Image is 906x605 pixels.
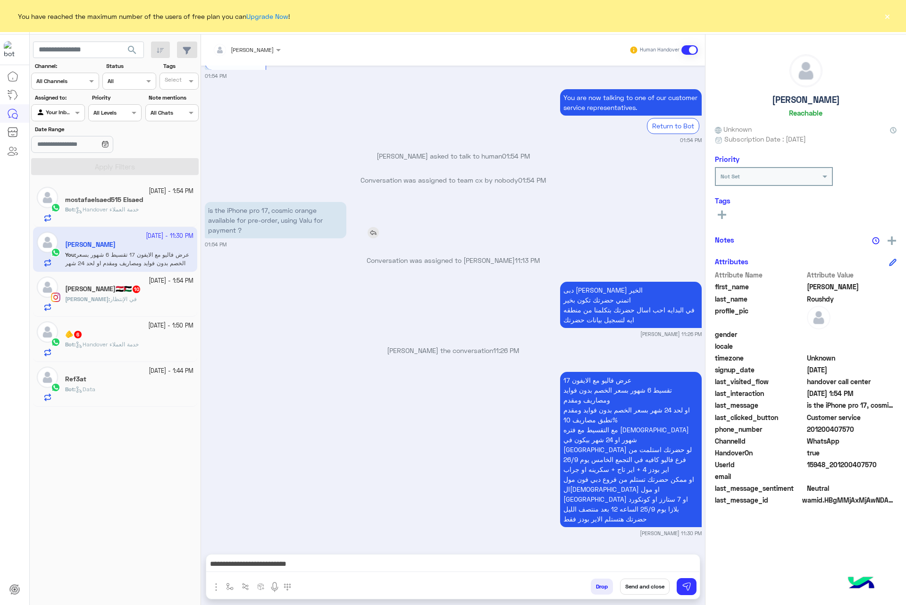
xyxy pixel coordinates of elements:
p: 22/9/2025, 1:54 PM [205,202,346,238]
label: Assigned to: [35,93,84,102]
h5: Ahmed Ben Ali🇪🇬🇵🇸 [65,285,141,293]
span: Bot [65,206,74,213]
button: Apply Filters [31,158,199,175]
small: [PERSON_NAME] 11:26 PM [640,330,702,338]
p: 22/9/2025, 11:26 PM [560,282,702,328]
span: profile_pic [715,306,805,328]
label: Priority [92,93,141,102]
h5: [PERSON_NAME] [772,94,840,105]
button: Send and close [620,579,670,595]
span: locale [715,341,805,351]
label: Channel: [35,62,98,70]
span: [PERSON_NAME] [65,295,109,302]
img: defaultAdmin.png [790,55,822,87]
img: select flow [226,583,234,590]
img: WhatsApp [51,203,60,212]
span: Omar [807,282,897,292]
label: Status [106,62,155,70]
p: [PERSON_NAME] asked to talk to human [205,151,702,161]
small: [DATE] - 1:54 PM [149,187,193,196]
h6: Reachable [789,109,822,117]
h6: Tags [715,196,897,205]
span: Unknown [807,353,897,363]
img: defaultAdmin.png [807,306,830,329]
span: Handover خدمة العملاء [75,206,139,213]
span: true [807,448,897,458]
button: × [882,11,892,21]
span: email [715,471,805,481]
button: search [121,42,144,62]
span: 0 [807,483,897,493]
span: wamid.HBgMMjAxMjAwNDA3NTcwFQIAEhgWM0VCMEFFRDcxQjdFRTFERjE0RkJEQgA= [802,495,897,505]
span: Subscription Date : [DATE] [724,134,806,144]
span: last_clicked_button [715,412,805,422]
small: [DATE] - 1:44 PM [149,367,193,376]
span: UserId [715,460,805,470]
span: ChannelId [715,436,805,446]
button: create order [253,579,269,594]
button: Drop [591,579,613,595]
button: Trigger scenario [238,579,253,594]
span: 15948_201200407570 [807,460,897,470]
span: Bot [65,341,74,348]
span: Attribute Value [807,270,897,280]
b: : [65,206,75,213]
span: Customer service [807,412,897,422]
b: : [65,341,75,348]
img: reply [368,227,379,238]
b: : [65,295,110,302]
span: 11:26 PM [493,346,519,354]
span: phone_number [715,424,805,434]
p: Conversation was assigned to [PERSON_NAME] [205,255,702,265]
span: Bot [65,386,74,393]
b: Not Set [721,173,740,180]
span: last_message [715,400,805,410]
img: make a call [284,583,291,591]
img: Trigger scenario [242,583,249,590]
img: WhatsApp [51,383,60,392]
h5: Ref3at [65,375,86,383]
small: 01:54 PM [205,241,226,248]
h6: Notes [715,235,734,244]
button: select flow [222,579,238,594]
span: 201200407570 [807,424,897,434]
small: [PERSON_NAME] 11:30 PM [640,529,702,537]
h5: 🫵 [65,330,83,338]
img: Instagram [51,293,60,302]
img: create order [257,583,265,590]
span: handover call center [807,377,897,387]
img: send voice note [269,581,280,593]
p: Conversation was assigned to team cx by nobody [205,175,702,185]
img: add [888,236,896,245]
span: gender [715,329,805,339]
span: signup_date [715,365,805,375]
span: 10 [133,286,140,293]
span: You have reached the maximum number of the users of free plan you can ! [18,11,290,21]
img: defaultAdmin.png [37,277,58,298]
img: send message [682,582,691,591]
span: 01:54 PM [518,176,546,184]
span: Handover خدمة العملاء [75,341,139,348]
img: WhatsApp [51,337,60,347]
span: Roushdy [807,294,897,304]
img: defaultAdmin.png [37,367,58,388]
span: search [126,44,138,56]
a: Upgrade Now [246,12,288,20]
small: 01:54 PM [205,72,226,80]
b: : [65,386,75,393]
span: [PERSON_NAME] [231,46,274,53]
span: last_visited_flow [715,377,805,387]
label: Tags [163,62,198,70]
p: 22/9/2025, 11:30 PM [560,372,702,527]
img: notes [872,237,880,244]
img: defaultAdmin.png [37,321,58,343]
span: last_message_sentiment [715,483,805,493]
span: last_interaction [715,388,805,398]
span: timezone [715,353,805,363]
label: Date Range [35,125,141,134]
span: null [807,471,897,481]
span: 2025-09-22T10:54:38.314Z [807,388,897,398]
span: Data [75,386,95,393]
img: send attachment [210,581,222,593]
small: [DATE] - 1:54 PM [149,277,193,286]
